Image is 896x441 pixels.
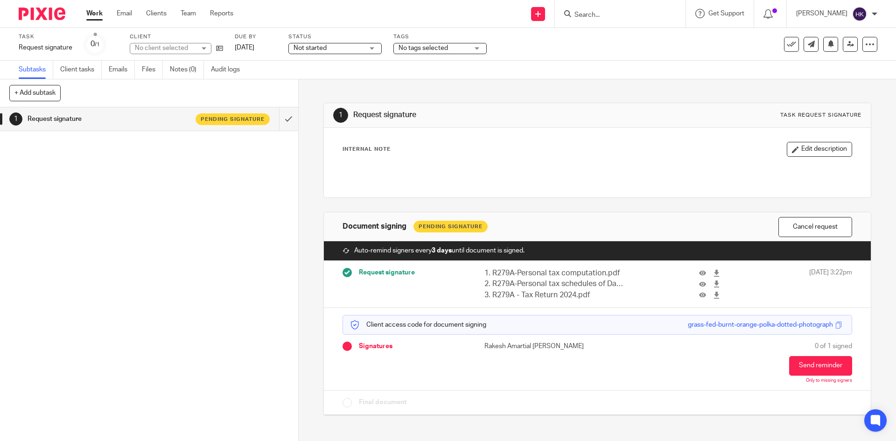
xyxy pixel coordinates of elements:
[19,61,53,79] a: Subtasks
[359,268,415,277] span: Request signature
[484,290,625,301] p: 3. R279A - Tax Return 2024.pdf
[333,108,348,123] div: 1
[353,110,617,120] h1: Request signature
[343,222,406,231] h1: Document signing
[91,39,100,49] div: 0
[294,45,327,51] span: Not started
[19,7,65,20] img: Pixie
[789,356,852,376] button: Send reminder
[354,246,525,255] span: Auto-remind signers every until document is signed.
[211,61,247,79] a: Audit logs
[359,398,406,407] span: Final document
[9,112,22,126] div: 1
[484,279,625,289] p: 2. R279A-Personal tax schedules of Data.pdf
[288,33,382,41] label: Status
[142,61,163,79] a: Files
[574,11,658,20] input: Search
[359,342,392,351] span: Signatures
[399,45,448,51] span: No tags selected
[9,85,61,101] button: + Add subtask
[780,112,861,119] div: Task request signature
[688,320,833,329] div: grass-fed-burnt-orange-polka-dotted-photograph
[235,33,277,41] label: Due by
[201,115,265,123] span: Pending signature
[181,9,196,18] a: Team
[708,10,744,17] span: Get Support
[109,61,135,79] a: Emails
[787,142,852,157] button: Edit description
[130,33,223,41] label: Client
[413,221,488,232] div: Pending Signature
[350,320,486,329] p: Client access code for document signing
[95,42,100,47] small: /1
[393,33,487,41] label: Tags
[19,43,72,52] div: Request signature
[235,44,254,51] span: [DATE]
[809,268,852,301] span: [DATE] 3:22pm
[86,9,103,18] a: Work
[117,9,132,18] a: Email
[146,9,167,18] a: Clients
[432,247,452,254] strong: 3 days
[170,61,204,79] a: Notes (0)
[60,61,102,79] a: Client tasks
[210,9,233,18] a: Reports
[484,268,625,279] p: 1. R279A-Personal tax computation.pdf
[343,146,391,153] p: Internal Note
[28,112,189,126] h1: Request signature
[806,378,852,384] p: Only to missing signers
[778,217,852,237] button: Cancel request
[135,43,196,53] div: No client selected
[19,33,72,41] label: Task
[796,9,847,18] p: [PERSON_NAME]
[815,342,852,351] span: 0 of 1 signed
[484,342,597,351] p: Rakesh Amartial [PERSON_NAME]
[852,7,867,21] img: svg%3E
